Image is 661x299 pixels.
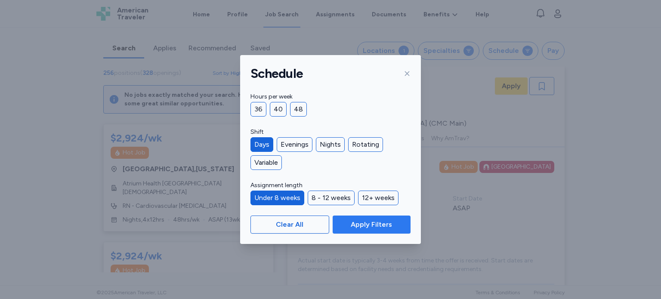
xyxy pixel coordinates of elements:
[277,137,312,152] div: Evenings
[250,65,303,82] h1: Schedule
[333,216,411,234] button: Apply Filters
[351,219,392,230] span: Apply Filters
[250,216,329,234] button: Clear All
[250,102,266,117] div: 36
[276,219,303,230] span: Clear All
[250,137,273,152] div: Days
[250,155,282,170] div: Variable
[250,127,411,137] label: Shift
[270,102,287,117] div: 40
[358,191,398,205] div: 12+ weeks
[316,137,345,152] div: Nights
[250,92,411,102] label: Hours per week
[290,102,307,117] div: 48
[348,137,383,152] div: Rotating
[250,180,411,191] label: Assignment length
[308,191,355,205] div: 8 - 12 weeks
[250,191,304,205] div: Under 8 weeks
